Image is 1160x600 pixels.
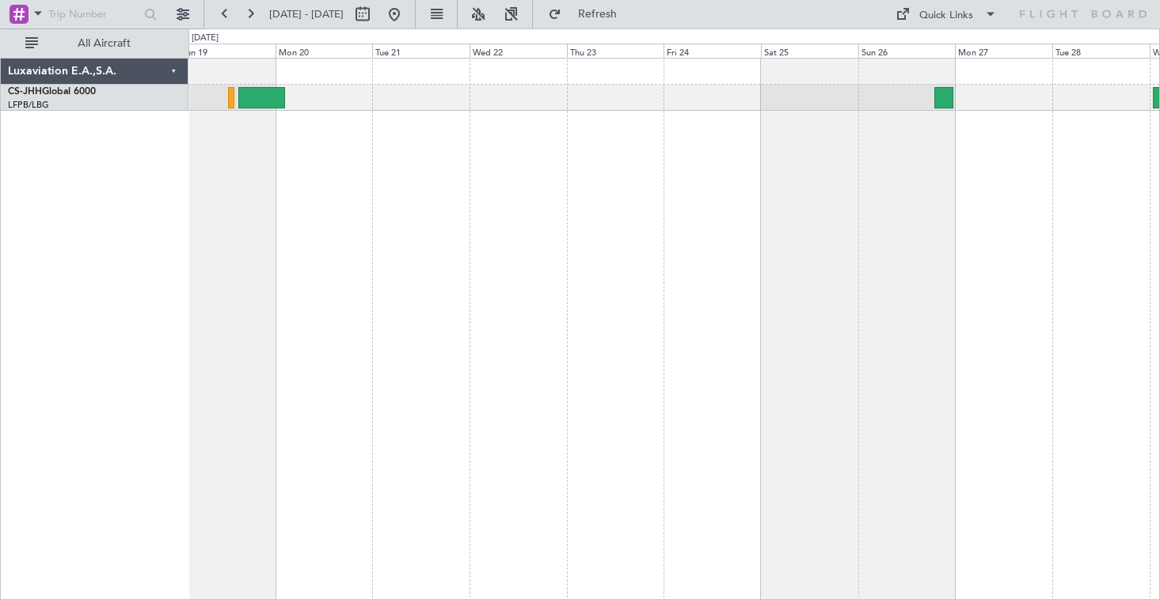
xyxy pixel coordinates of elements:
[276,44,373,58] div: Mon 20
[269,7,344,21] span: [DATE] - [DATE]
[565,9,631,20] span: Refresh
[470,44,567,58] div: Wed 22
[372,44,470,58] div: Tue 21
[761,44,858,58] div: Sat 25
[48,2,139,26] input: Trip Number
[178,44,276,58] div: Sun 19
[41,38,167,49] span: All Aircraft
[8,87,96,97] a: CS-JHHGlobal 6000
[17,31,172,56] button: All Aircraft
[567,44,664,58] div: Thu 23
[664,44,761,58] div: Fri 24
[888,2,1005,27] button: Quick Links
[541,2,636,27] button: Refresh
[919,8,973,24] div: Quick Links
[192,32,219,45] div: [DATE]
[1052,44,1150,58] div: Tue 28
[8,87,42,97] span: CS-JHH
[955,44,1052,58] div: Mon 27
[858,44,956,58] div: Sun 26
[8,99,49,111] a: LFPB/LBG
